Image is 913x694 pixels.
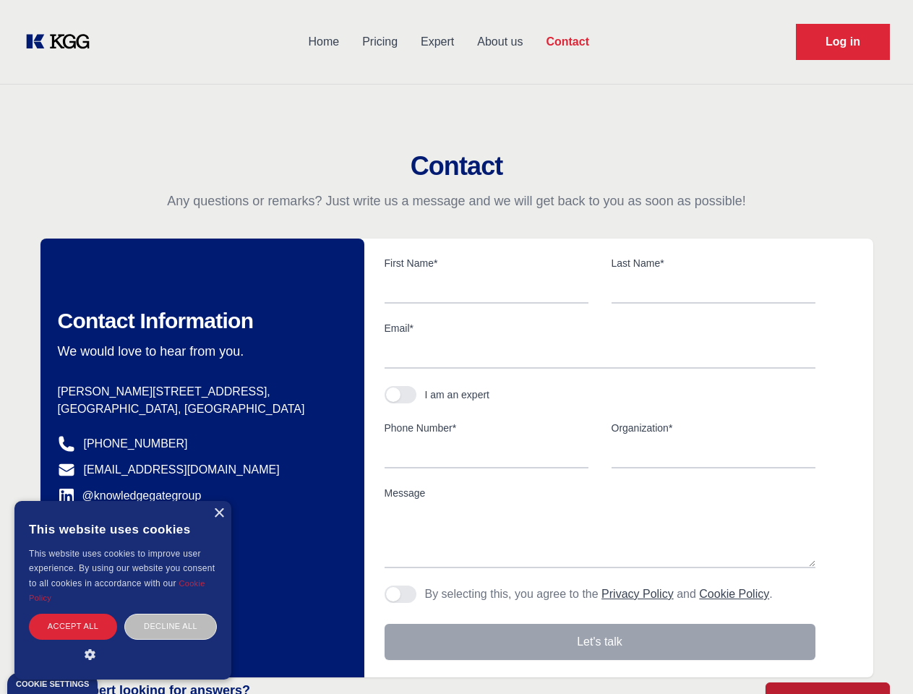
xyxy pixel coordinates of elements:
[84,461,280,479] a: [EMAIL_ADDRESS][DOMAIN_NAME]
[385,256,588,270] label: First Name*
[29,512,217,547] div: This website uses cookies
[385,486,815,500] label: Message
[17,192,896,210] p: Any questions or remarks? Just write us a message and we will get back to you as soon as possible!
[58,383,341,400] p: [PERSON_NAME][STREET_ADDRESS],
[841,625,913,694] iframe: Chat Widget
[84,435,188,453] a: [PHONE_NUMBER]
[29,579,205,602] a: Cookie Policy
[466,23,534,61] a: About us
[58,400,341,418] p: [GEOGRAPHIC_DATA], [GEOGRAPHIC_DATA]
[23,30,101,53] a: KOL Knowledge Platform: Talk to Key External Experts (KEE)
[29,549,215,588] span: This website uses cookies to improve user experience. By using our website you consent to all coo...
[58,343,341,360] p: We would love to hear from you.
[699,588,769,600] a: Cookie Policy
[612,256,815,270] label: Last Name*
[601,588,674,600] a: Privacy Policy
[612,421,815,435] label: Organization*
[58,487,202,505] a: @knowledgegategroup
[409,23,466,61] a: Expert
[29,614,117,639] div: Accept all
[351,23,409,61] a: Pricing
[213,508,224,519] div: Close
[385,321,815,335] label: Email*
[296,23,351,61] a: Home
[534,23,601,61] a: Contact
[385,421,588,435] label: Phone Number*
[796,24,890,60] a: Request Demo
[58,308,341,334] h2: Contact Information
[425,387,490,402] div: I am an expert
[16,680,89,688] div: Cookie settings
[425,586,773,603] p: By selecting this, you agree to the and .
[385,624,815,660] button: Let's talk
[124,614,217,639] div: Decline all
[17,152,896,181] h2: Contact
